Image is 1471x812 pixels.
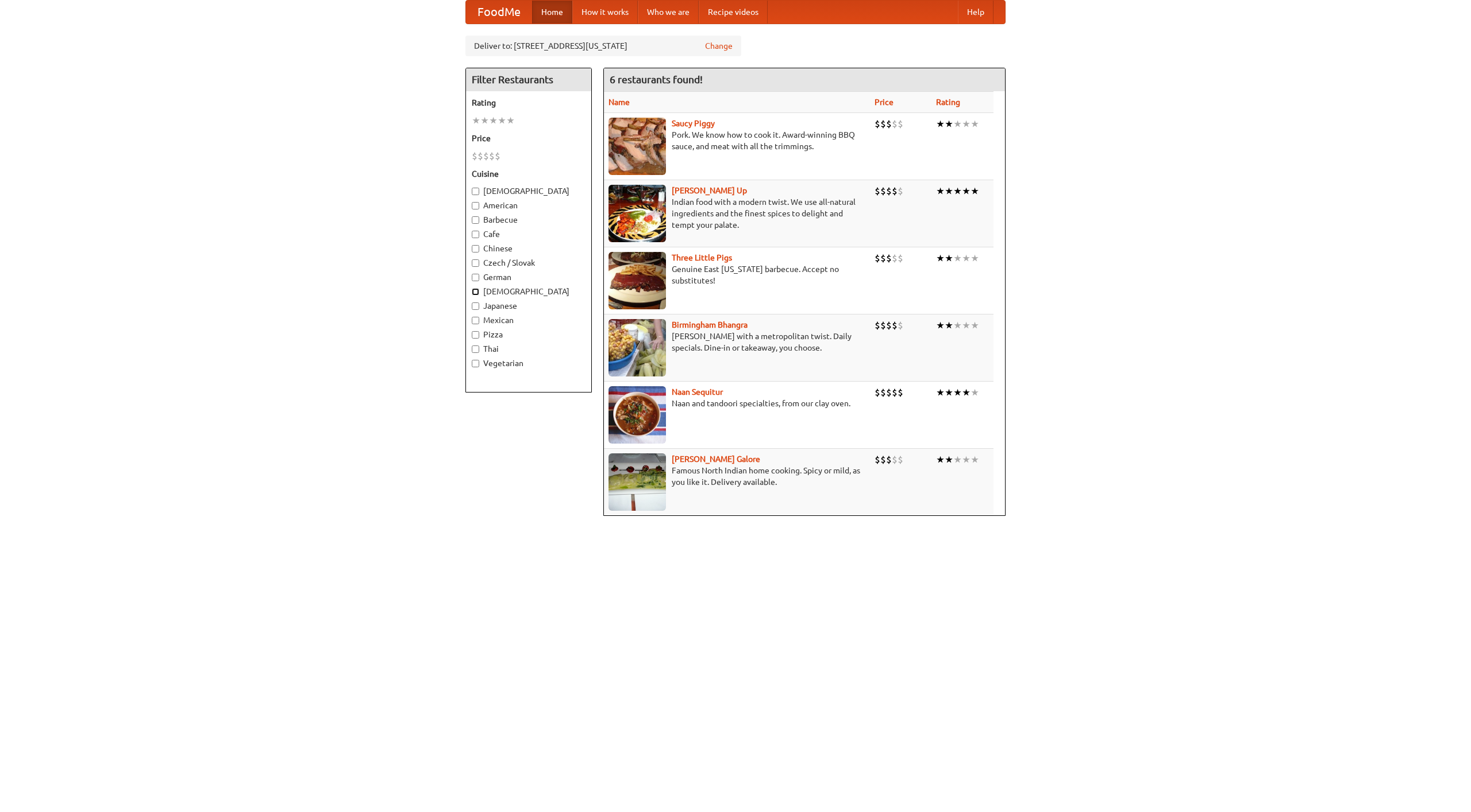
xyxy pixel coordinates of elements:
[936,185,945,197] li: ★
[880,118,886,130] li: $
[472,185,586,197] label: [DEMOGRAPHIC_DATA]
[936,453,945,466] li: ★
[472,331,479,339] input: Pizza
[472,150,478,162] li: $
[953,453,962,466] li: ★
[971,453,979,466] li: ★
[958,1,993,24] a: Help
[472,288,479,296] input: [DEMOGRAPHIC_DATA]
[672,186,747,195] a: [PERSON_NAME] Up
[892,319,898,332] li: $
[472,245,479,252] input: Chinese
[472,317,479,324] input: Mexican
[489,114,498,127] li: ★
[506,114,515,127] li: ★
[705,40,733,52] a: Change
[472,358,586,369] label: Vegetarian
[472,343,586,355] label: Thai
[962,319,971,332] li: ★
[609,196,865,231] p: Indian food with a modern twist. We use all-natural ingredients and the finest spices to delight ...
[498,114,506,127] li: ★
[962,386,971,399] li: ★
[880,319,886,332] li: $
[609,465,865,488] p: Famous North Indian home cooking. Spicy or mild, as you like it. Delivery available.
[962,118,971,130] li: ★
[466,68,591,91] h4: Filter Restaurants
[892,386,898,399] li: $
[472,214,586,226] label: Barbecue
[875,386,880,399] li: $
[472,274,479,281] input: German
[971,118,979,130] li: ★
[971,386,979,399] li: ★
[962,453,971,466] li: ★
[945,252,953,265] li: ★
[886,319,892,332] li: $
[483,150,489,162] li: $
[672,119,715,128] b: Saucy Piggy
[478,150,483,162] li: $
[472,114,480,127] li: ★
[472,271,586,283] label: German
[936,252,945,265] li: ★
[898,319,903,332] li: $
[609,263,865,286] p: Genuine East [US_STATE] barbecue. Accept no substitutes!
[971,252,979,265] li: ★
[609,118,666,175] img: saucy.jpg
[886,118,892,130] li: $
[880,252,886,265] li: $
[472,200,586,211] label: American
[472,188,479,195] input: [DEMOGRAPHIC_DATA]
[472,300,586,312] label: Japanese
[472,202,479,209] input: American
[962,185,971,197] li: ★
[880,386,886,399] li: $
[472,168,586,180] h5: Cuisine
[472,259,479,267] input: Czech / Slovak
[936,118,945,130] li: ★
[892,453,898,466] li: $
[672,454,760,464] a: [PERSON_NAME] Galore
[898,118,903,130] li: $
[609,398,865,409] p: Naan and tandoori specialties, from our clay oven.
[953,118,962,130] li: ★
[886,386,892,399] li: $
[875,319,880,332] li: $
[472,243,586,254] label: Chinese
[945,185,953,197] li: ★
[875,453,880,466] li: $
[953,252,962,265] li: ★
[572,1,638,24] a: How it works
[609,331,865,353] p: [PERSON_NAME] with a metropolitan twist. Daily specials. Dine-in or takeaway, you choose.
[672,387,723,397] a: Naan Sequitur
[886,185,892,197] li: $
[898,252,903,265] li: $
[875,185,880,197] li: $
[936,386,945,399] li: ★
[945,386,953,399] li: ★
[472,314,586,326] label: Mexican
[495,150,500,162] li: $
[489,150,495,162] li: $
[672,253,732,262] b: Three Little Pigs
[945,319,953,332] li: ★
[472,257,586,269] label: Czech / Slovak
[886,453,892,466] li: $
[953,319,962,332] li: ★
[610,74,703,85] ng-pluralize: 6 restaurants found!
[609,129,865,152] p: Pork. We know how to cook it. Award-winning BBQ sauce, and meat with all the trimmings.
[880,185,886,197] li: $
[609,319,666,376] img: bhangra.jpg
[472,360,479,367] input: Vegetarian
[480,114,489,127] li: ★
[699,1,768,24] a: Recipe videos
[875,118,880,130] li: $
[609,252,666,309] img: littlepigs.jpg
[936,319,945,332] li: ★
[971,185,979,197] li: ★
[971,319,979,332] li: ★
[465,36,741,56] div: Deliver to: [STREET_ADDRESS][US_STATE]
[609,98,630,107] a: Name
[898,185,903,197] li: $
